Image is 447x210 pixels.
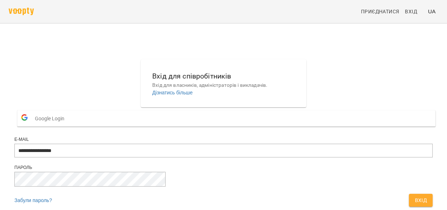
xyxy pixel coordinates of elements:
a: Забули пароль? [14,197,52,203]
a: Дізнатись більше [152,90,193,95]
span: UA [428,8,435,15]
h6: Вхід для співробітників [152,71,295,82]
a: Вхід [402,5,425,18]
button: Google Login [17,110,435,126]
div: E-mail [14,137,433,143]
span: Google Login [35,111,68,126]
a: Приєднатися [358,5,402,18]
button: Вхід для співробітниківВхід для власників, адміністраторів і викладачів.Дізнатись більше [146,65,301,102]
div: Пароль [14,165,433,171]
img: voopty.png [9,8,34,15]
button: Вхід [409,194,433,207]
span: Вхід [415,196,427,205]
span: Приєднатися [361,7,399,16]
span: Вхід [405,7,417,16]
button: UA [425,5,438,18]
p: Вхід для власників, адміністраторів і викладачів. [152,82,295,89]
